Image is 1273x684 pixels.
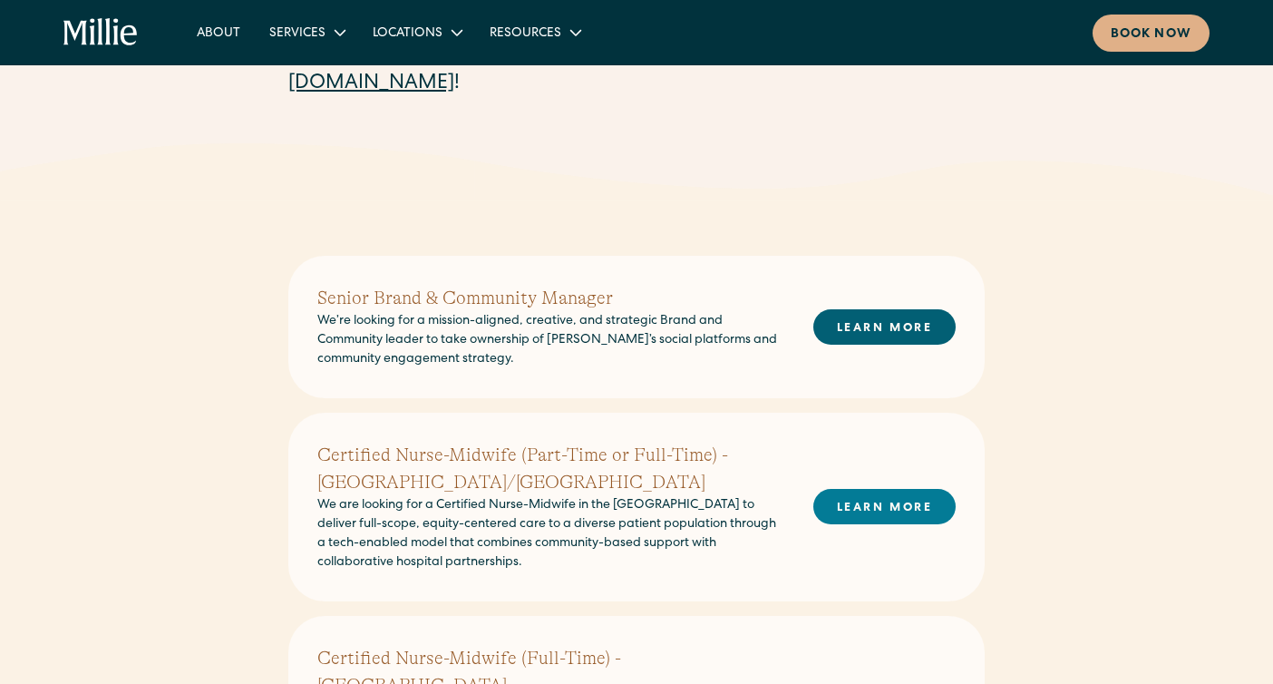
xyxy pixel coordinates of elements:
[317,312,784,369] p: We’re looking for a mission-aligned, creative, and strategic Brand and Community leader to take o...
[475,17,594,47] div: Resources
[269,24,326,44] div: Services
[317,285,784,312] h2: Senior Brand & Community Manager
[63,18,139,47] a: home
[373,24,442,44] div: Locations
[255,17,358,47] div: Services
[1111,25,1191,44] div: Book now
[182,17,255,47] a: About
[1093,15,1210,52] a: Book now
[813,489,956,524] a: LEARN MORE
[317,496,784,572] p: We are looking for a Certified Nurse-Midwife in the [GEOGRAPHIC_DATA] to deliver full-scope, equi...
[358,17,475,47] div: Locations
[490,24,561,44] div: Resources
[813,309,956,345] a: LEARN MORE
[317,442,784,496] h2: Certified Nurse-Midwife (Part-Time or Full-Time) - [GEOGRAPHIC_DATA]/[GEOGRAPHIC_DATA]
